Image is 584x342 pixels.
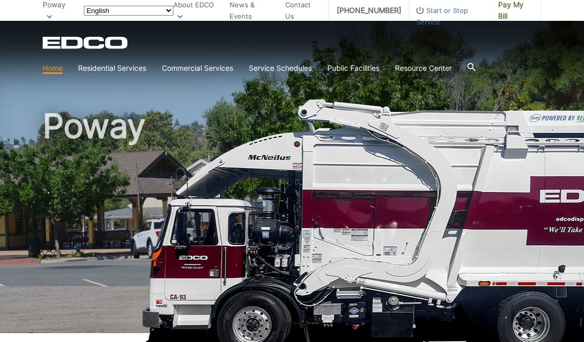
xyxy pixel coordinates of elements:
[84,6,173,16] select: Select a language
[249,62,312,74] a: Service Schedules
[327,62,379,74] a: Public Facilities
[162,62,233,74] a: Commercial Services
[43,109,541,338] h1: Poway
[78,62,146,74] a: Residential Services
[43,36,129,49] a: EDCD logo. Return to the homepage.
[43,62,62,74] a: Home
[395,62,452,74] a: Resource Center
